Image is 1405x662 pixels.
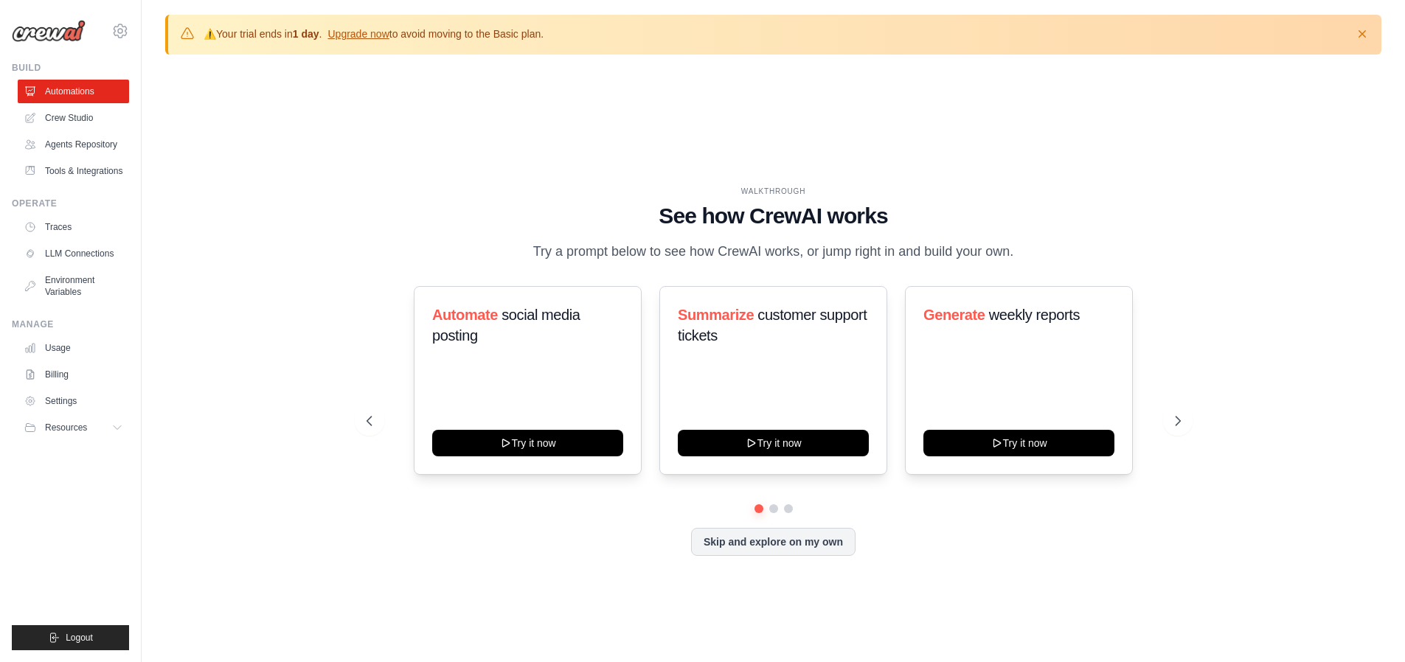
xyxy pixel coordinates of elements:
[204,27,544,41] p: Your trial ends in . to avoid moving to the Basic plan.
[432,430,623,456] button: Try it now
[18,80,129,103] a: Automations
[18,106,129,130] a: Crew Studio
[18,389,129,413] a: Settings
[18,336,129,360] a: Usage
[678,430,869,456] button: Try it now
[678,307,754,323] span: Summarize
[18,159,129,183] a: Tools & Integrations
[12,318,129,330] div: Manage
[18,363,129,386] a: Billing
[204,28,216,40] strong: ⚠️
[18,268,129,304] a: Environment Variables
[923,430,1114,456] button: Try it now
[923,307,985,323] span: Generate
[526,241,1021,262] p: Try a prompt below to see how CrewAI works, or jump right in and build your own.
[12,625,129,650] button: Logout
[1331,591,1405,662] iframe: Chat Widget
[691,528,856,556] button: Skip and explore on my own
[18,133,129,156] a: Agents Repository
[12,62,129,74] div: Build
[18,242,129,265] a: LLM Connections
[678,307,867,344] span: customer support tickets
[12,198,129,209] div: Operate
[293,28,319,40] strong: 1 day
[432,307,498,323] span: Automate
[66,632,93,644] span: Logout
[45,422,87,433] span: Resources
[18,416,129,439] button: Resources
[367,186,1181,197] div: WALKTHROUGH
[18,215,129,239] a: Traces
[989,307,1080,323] span: weekly reports
[12,20,86,42] img: Logo
[327,28,389,40] a: Upgrade now
[367,203,1181,229] h1: See how CrewAI works
[432,307,580,344] span: social media posting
